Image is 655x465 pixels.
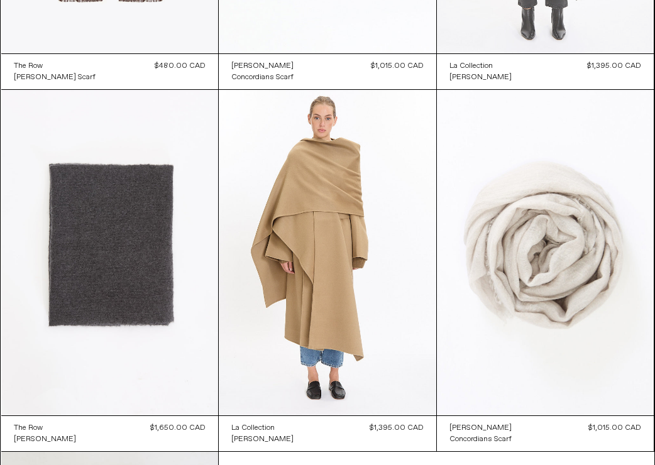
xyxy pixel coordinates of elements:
div: $1,395.00 CAD [587,60,641,72]
a: The Row [14,60,96,72]
a: The Row [14,422,76,434]
div: La Collection [449,61,493,72]
a: La Collection [449,60,512,72]
div: [PERSON_NAME] [231,61,294,72]
img: Rick Owens Concordians Scarf in pearl [437,90,654,415]
a: [PERSON_NAME] [449,72,512,83]
a: [PERSON_NAME] Scarf [14,72,96,83]
a: La Collection [231,422,294,434]
div: The Row [14,423,43,434]
a: Concordians Scarf [231,72,294,83]
a: [PERSON_NAME] [231,434,294,445]
a: [PERSON_NAME] [231,60,294,72]
a: [PERSON_NAME] [14,434,76,445]
div: $1,015.00 CAD [588,422,641,434]
a: Concordians Scarf [449,434,512,445]
div: $1,650.00 CAD [150,422,206,434]
div: $1,395.00 CAD [370,422,424,434]
div: The Row [14,61,43,72]
div: $1,015.00 CAD [371,60,424,72]
div: $480.00 CAD [155,60,206,72]
img: The Row Luthgard Scarf in faded black [1,90,219,415]
img: La Collection Julie Scarf in grey [219,90,436,416]
div: La Collection [231,423,275,434]
a: [PERSON_NAME] [449,422,512,434]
